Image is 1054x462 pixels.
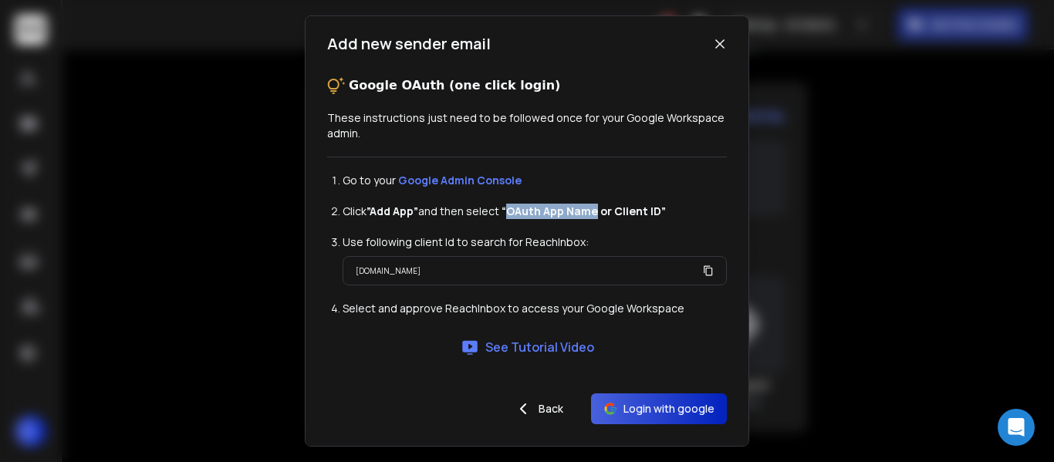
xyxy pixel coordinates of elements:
[398,173,522,187] a: Google Admin Console
[343,173,727,188] li: Go to your
[327,76,346,95] img: tips
[461,338,594,356] a: See Tutorial Video
[367,204,418,218] strong: ”Add App”
[343,301,727,316] li: Select and approve ReachInbox to access your Google Workspace
[356,263,421,278] p: [DOMAIN_NAME]
[591,393,727,424] button: Login with google
[327,110,727,141] p: These instructions just need to be followed once for your Google Workspace admin.
[343,204,727,219] li: Click and then select
[349,76,560,95] p: Google OAuth (one click login)
[343,234,727,250] li: Use following client Id to search for ReachInbox:
[502,204,666,218] strong: “OAuth App Name or Client ID”
[327,33,491,55] h1: Add new sender email
[502,393,576,424] button: Back
[998,409,1035,446] div: Open Intercom Messenger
